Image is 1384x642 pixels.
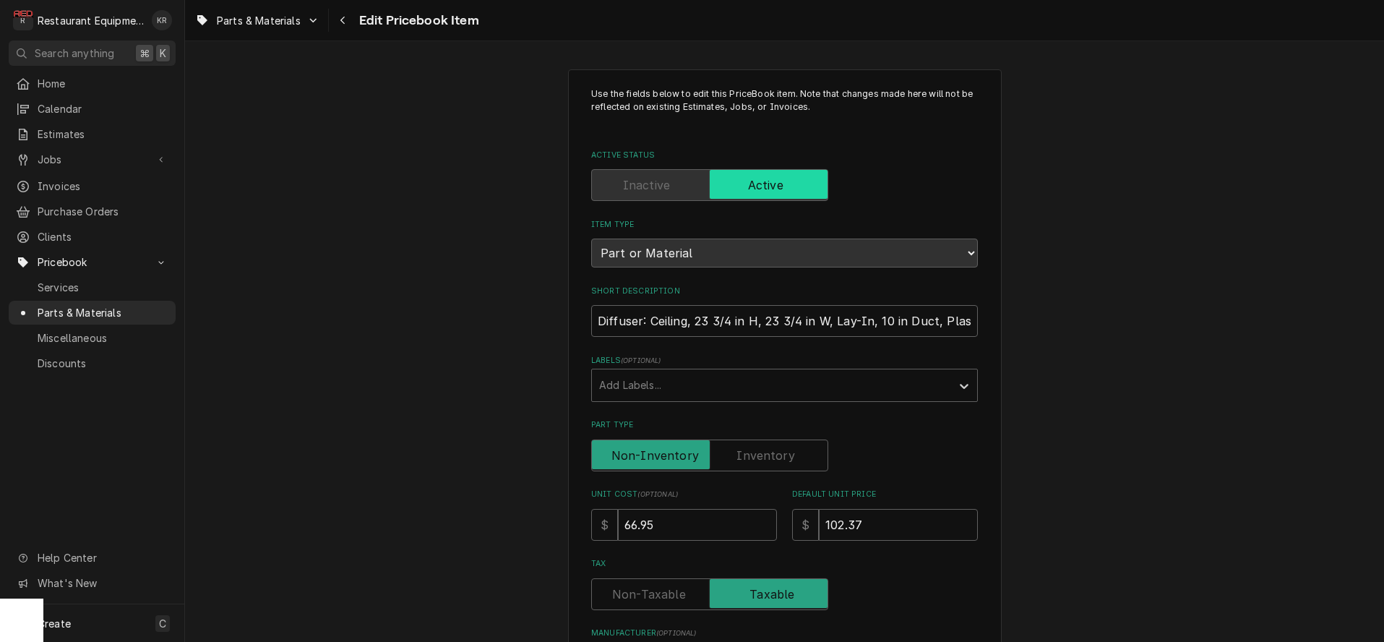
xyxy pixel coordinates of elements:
[591,355,978,367] label: Labels
[792,489,978,500] label: Default Unit Price
[13,10,33,30] div: Restaurant Equipment Diagnostics's Avatar
[38,617,71,630] span: Create
[591,219,978,231] label: Item Type
[9,546,176,570] a: Go to Help Center
[38,575,167,591] span: What's New
[152,10,172,30] div: KR
[591,558,978,570] label: Tax
[332,9,355,32] button: Navigate back
[35,46,114,61] span: Search anything
[9,72,176,95] a: Home
[9,571,176,595] a: Go to What's New
[38,229,168,244] span: Clients
[591,558,978,609] div: Tax
[9,40,176,66] button: Search anything⌘K
[38,305,168,320] span: Parts & Materials
[637,490,678,498] span: ( optional )
[9,351,176,375] a: Discounts
[217,13,301,28] span: Parts & Materials
[621,356,661,364] span: ( optional )
[355,11,479,30] span: Edit Pricebook Item
[591,219,978,267] div: Item Type
[13,10,33,30] div: R
[591,628,978,639] label: Manufacturer
[9,174,176,198] a: Invoices
[591,355,978,402] div: Labels
[38,254,147,270] span: Pricebook
[9,97,176,121] a: Calendar
[38,179,168,194] span: Invoices
[38,204,168,219] span: Purchase Orders
[591,489,777,540] div: Unit Cost
[38,356,168,371] span: Discounts
[656,629,697,637] span: ( optional )
[591,419,978,471] div: Part Type
[792,509,819,541] div: $
[9,147,176,171] a: Go to Jobs
[38,127,168,142] span: Estimates
[152,10,172,30] div: Kelli Robinette's Avatar
[9,122,176,146] a: Estimates
[591,150,978,161] label: Active Status
[38,101,168,116] span: Calendar
[38,13,144,28] div: Restaurant Equipment Diagnostics
[159,616,166,631] span: C
[591,286,978,297] label: Short Description
[591,286,978,337] div: Short Description
[591,489,777,500] label: Unit Cost
[9,326,176,350] a: Miscellaneous
[189,9,325,33] a: Go to Parts & Materials
[9,250,176,274] a: Go to Pricebook
[591,150,978,201] div: Active Status
[792,489,978,540] div: Default Unit Price
[591,305,978,337] input: Name used to describe this Part or Material
[9,200,176,223] a: Purchase Orders
[9,225,176,249] a: Clients
[38,280,168,295] span: Services
[38,76,168,91] span: Home
[591,87,978,127] p: Use the fields below to edit this PriceBook item. Note that changes made here will not be reflect...
[591,509,618,541] div: $
[591,419,978,431] label: Part Type
[160,46,166,61] span: K
[591,169,978,201] div: Active
[38,330,168,346] span: Miscellaneous
[9,301,176,325] a: Parts & Materials
[9,275,176,299] a: Services
[38,152,147,167] span: Jobs
[139,46,150,61] span: ⌘
[38,550,167,565] span: Help Center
